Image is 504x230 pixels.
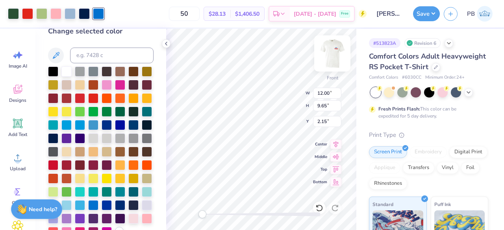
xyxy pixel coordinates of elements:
[8,131,27,138] span: Add Text
[10,166,26,172] span: Upload
[372,200,393,208] span: Standard
[409,146,447,158] div: Embroidery
[341,11,348,17] span: Free
[29,206,57,213] strong: Need help?
[198,210,206,218] div: Accessibility label
[369,162,400,174] div: Applique
[369,131,488,140] div: Print Type
[463,6,496,22] a: PB
[48,26,154,37] div: Change selected color
[369,178,407,190] div: Rhinestones
[404,38,441,48] div: Revision 6
[317,38,348,69] img: Front
[9,97,26,103] span: Designs
[425,74,465,81] span: Minimum Order: 24 +
[369,146,407,158] div: Screen Print
[437,162,459,174] div: Vinyl
[70,48,154,63] input: e.g. 7428 c
[313,154,327,160] span: Middle
[369,38,400,48] div: # 513823A
[294,10,336,18] span: [DATE] - [DATE]
[327,74,338,81] div: Front
[449,146,487,158] div: Digital Print
[371,6,409,22] input: Untitled Design
[378,105,475,120] div: This color can be expedited for 5 day delivery.
[313,141,327,147] span: Center
[461,162,480,174] div: Foil
[477,6,493,22] img: Pipyana Biswas
[403,162,434,174] div: Transfers
[402,74,421,81] span: # 6030CC
[369,52,486,72] span: Comfort Colors Adult Heavyweight RS Pocket T-Shirt
[369,74,398,81] span: Comfort Colors
[169,7,200,21] input: – –
[378,106,420,112] strong: Fresh Prints Flash:
[9,63,27,69] span: Image AI
[313,166,327,173] span: Top
[467,9,475,18] span: PB
[434,200,451,208] span: Puff Ink
[235,10,259,18] span: $1,406.50
[209,10,226,18] span: $28.13
[413,6,440,21] button: Save
[313,179,327,185] span: Bottom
